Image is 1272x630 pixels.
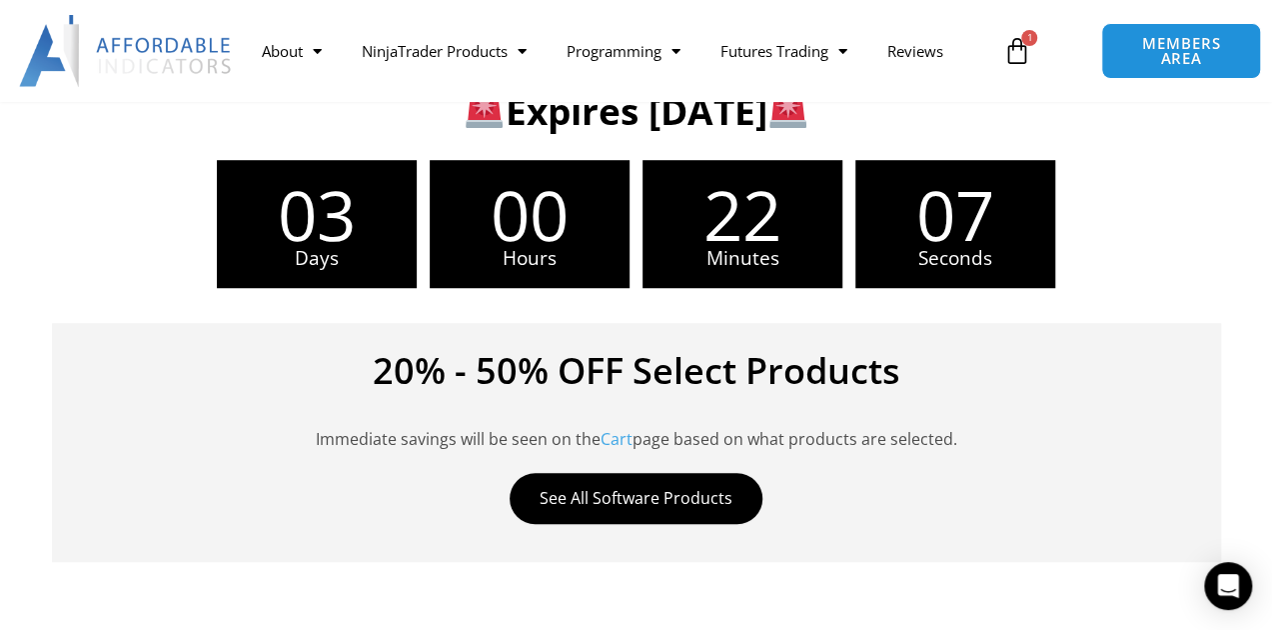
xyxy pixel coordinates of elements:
[342,28,547,74] a: NinjaTrader Products
[82,353,1191,389] h4: 20% - 50% OFF Select Products
[547,28,700,74] a: Programming
[82,399,1191,453] p: Immediate savings will be seen on the page based on what products are selected.
[242,28,342,74] a: About
[19,15,234,87] img: LogoAI | Affordable Indicators – NinjaTrader
[1122,36,1241,66] span: MEMBERS AREA
[510,473,762,524] a: See All Software Products
[855,180,1055,249] span: 07
[217,249,417,268] span: Days
[10,87,1262,135] h3: Expires [DATE]
[642,249,842,268] span: Minutes
[1021,30,1037,46] span: 1
[1204,562,1252,610] div: Open Intercom Messenger
[430,249,630,268] span: Hours
[867,28,963,74] a: Reviews
[972,22,1060,80] a: 1
[466,91,503,128] img: 🚨
[242,28,992,74] nav: Menu
[769,91,806,128] img: 🚨
[700,28,867,74] a: Futures Trading
[1101,23,1262,79] a: MEMBERS AREA
[430,180,630,249] span: 00
[855,249,1055,268] span: Seconds
[601,428,633,450] a: Cart
[642,180,842,249] span: 22
[217,180,417,249] span: 03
